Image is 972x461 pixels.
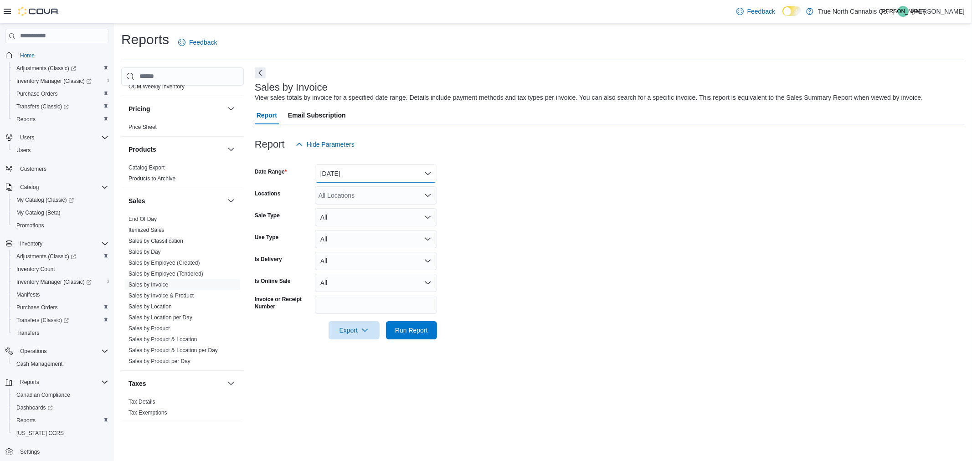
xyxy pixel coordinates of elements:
a: Sales by Classification [129,238,183,244]
span: Home [20,52,35,59]
span: Transfers (Classic) [13,315,108,326]
span: Home [16,50,108,61]
h1: Reports [121,31,169,49]
span: Tax Exemptions [129,409,167,416]
a: Settings [16,446,43,457]
span: Inventory Count [16,266,55,273]
span: Reports [20,379,39,386]
span: Purchase Orders [13,302,108,313]
a: Manifests [13,289,43,300]
a: Feedback [175,33,221,51]
a: Users [13,145,34,156]
button: Sales [226,195,237,206]
a: Purchase Orders [13,88,62,99]
button: Hide Parameters [292,135,358,154]
p: [PERSON_NAME] [912,6,965,17]
span: [US_STATE] CCRS [16,430,64,437]
span: Feedback [747,7,775,16]
a: Dashboards [13,402,57,413]
input: Dark Mode [782,6,802,16]
div: Taxes [121,396,244,422]
button: Inventory [16,238,46,249]
p: True North Cannabis Co. [818,6,889,17]
button: Operations [16,346,51,357]
span: Inventory Manager (Classic) [16,278,92,286]
span: Email Subscription [288,106,346,124]
span: Reports [13,415,108,426]
a: Sales by Product & Location per Day [129,347,218,353]
span: Reports [16,116,36,123]
span: Inventory [16,238,108,249]
a: Inventory Manager (Classic) [9,75,112,87]
button: Reports [16,377,43,388]
label: Is Online Sale [255,277,291,285]
span: Purchase Orders [13,88,108,99]
a: My Catalog (Beta) [13,207,64,218]
div: Jeff Allen [898,6,909,17]
span: Manifests [13,289,108,300]
span: Users [20,134,34,141]
button: Users [9,144,112,157]
a: Itemized Sales [129,227,165,233]
span: Adjustments (Classic) [13,251,108,262]
span: Catalog [16,182,108,193]
button: Operations [2,345,112,358]
a: [US_STATE] CCRS [13,428,67,439]
a: Reports [13,415,39,426]
a: Inventory Manager (Classic) [9,276,112,288]
a: Sales by Product [129,325,170,332]
a: Adjustments (Classic) [13,63,80,74]
span: Catalog Export [129,164,165,171]
a: Transfers (Classic) [13,101,72,112]
a: Adjustments (Classic) [9,62,112,75]
button: Promotions [9,219,112,232]
span: Tax Details [129,398,155,405]
a: Sales by Employee (Tendered) [129,271,203,277]
a: Dashboards [9,401,112,414]
span: Promotions [13,220,108,231]
span: [PERSON_NAME] [881,6,926,17]
span: Cash Management [13,359,108,369]
h3: Taxes [129,379,146,388]
button: Pricing [226,103,237,114]
span: Sales by Invoice & Product [129,292,194,299]
span: My Catalog (Beta) [16,209,61,216]
button: All [315,208,437,226]
span: Reports [13,114,108,125]
h3: Sales by Invoice [255,82,328,93]
button: Users [16,132,38,143]
a: Feedback [733,2,779,20]
span: Sales by Day [129,248,161,256]
button: All [315,274,437,292]
button: Purchase Orders [9,87,112,100]
button: Taxes [226,378,237,389]
button: Reports [9,113,112,126]
span: Dashboards [13,402,108,413]
span: Sales by Employee (Created) [129,259,200,266]
span: Cash Management [16,360,62,368]
a: Sales by Product & Location [129,336,197,343]
span: Adjustments (Classic) [16,65,76,72]
button: Sales [129,196,224,205]
a: OCM Weekly Inventory [129,83,185,90]
a: Products to Archive [129,175,175,182]
span: Catalog [20,184,39,191]
span: Export [334,321,374,339]
span: Reports [16,377,108,388]
a: My Catalog (Classic) [9,194,112,206]
span: Adjustments (Classic) [13,63,108,74]
a: Cash Management [13,359,66,369]
span: My Catalog (Beta) [13,207,108,218]
a: Sales by Invoice [129,282,168,288]
button: Reports [9,414,112,427]
span: Washington CCRS [13,428,108,439]
div: Pricing [121,122,244,136]
button: My Catalog (Beta) [9,206,112,219]
button: Open list of options [424,192,432,199]
button: Catalog [16,182,42,193]
button: Run Report [386,321,437,339]
button: Users [2,131,112,144]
